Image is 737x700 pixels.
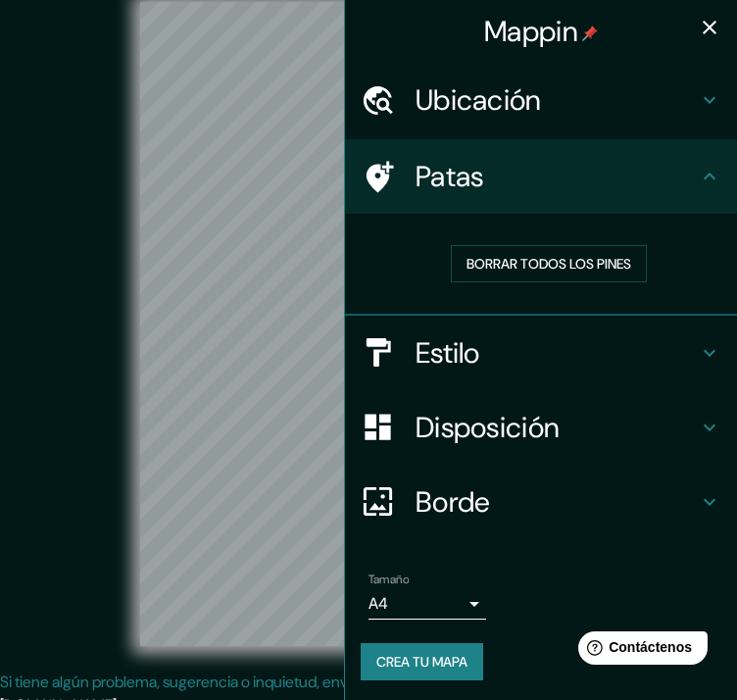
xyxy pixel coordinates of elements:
[345,465,737,539] div: Borde
[368,593,388,614] font: A4
[467,255,631,273] font: Borrar todos los pines
[368,572,409,587] font: Tamaño
[416,483,491,521] font: Borde
[416,409,560,446] font: Disposición
[368,588,486,620] div: A4
[345,139,737,214] div: Patas
[563,624,715,678] iframe: Lanzador de widgets de ayuda
[140,2,596,646] canvas: Mapa
[416,81,542,119] font: Ubicación
[582,25,598,41] img: pin-icon.png
[416,334,480,372] font: Estilo
[451,245,647,282] button: Borrar todos los pines
[345,63,737,137] div: Ubicación
[484,13,578,50] font: Mappin
[345,390,737,465] div: Disposición
[376,653,467,671] font: Crea tu mapa
[416,158,484,195] font: Patas
[345,316,737,390] div: Estilo
[361,643,483,680] button: Crea tu mapa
